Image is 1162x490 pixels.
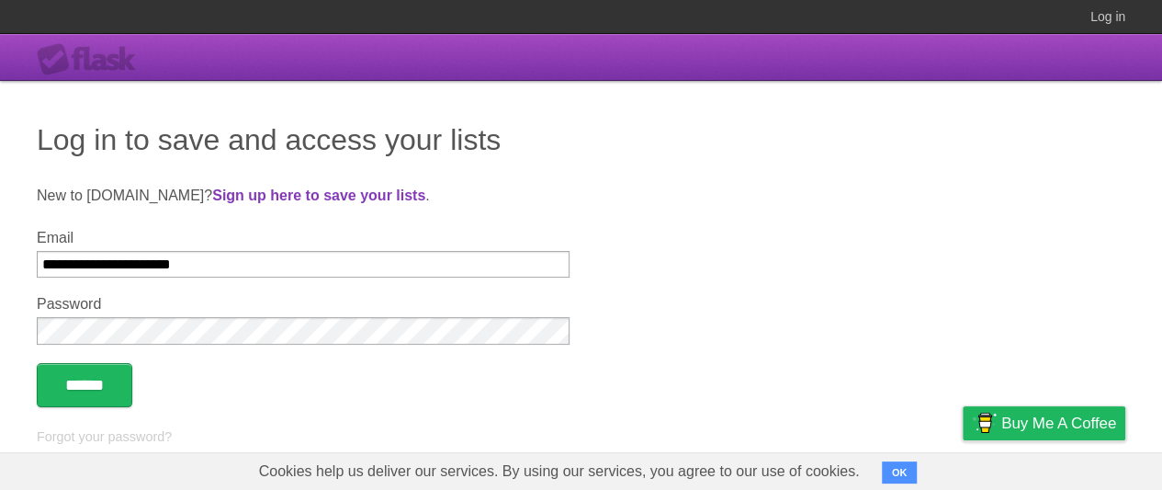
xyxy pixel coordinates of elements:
[882,462,918,484] button: OK
[963,406,1125,440] a: Buy me a coffee
[212,188,425,203] a: Sign up here to save your lists
[241,453,878,490] span: Cookies help us deliver our services. By using our services, you agree to our use of cookies.
[37,43,147,76] div: Flask
[37,185,1125,207] p: New to [DOMAIN_NAME]? .
[37,118,1125,162] h1: Log in to save and access your lists
[972,407,997,439] img: Buy me a coffee
[37,230,570,246] label: Email
[37,296,570,313] label: Password
[37,429,172,444] a: Forgot your password?
[1001,407,1116,439] span: Buy me a coffee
